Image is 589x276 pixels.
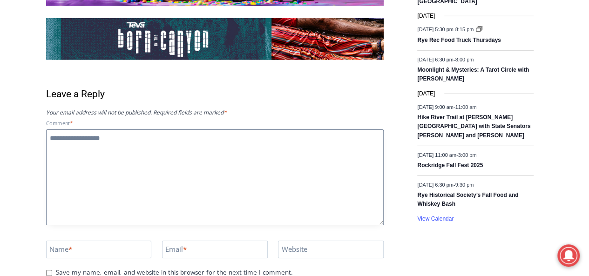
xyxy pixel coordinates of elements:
[417,27,475,33] time: -
[46,87,384,102] h3: Leave a Reply
[417,162,483,169] a: Rockridge Fall Fest 2025
[417,27,453,33] span: [DATE] 5:30 pm
[162,241,268,258] input: Email
[244,93,432,114] span: Intern @ [DOMAIN_NAME]
[455,105,476,110] span: 11:00 am
[417,37,501,44] a: Rye Rec Food Truck Thursdays
[46,241,152,258] input: Name
[455,27,474,33] span: 8:15 pm
[153,108,227,116] span: Required fields are marked
[417,12,435,20] time: [DATE]
[417,105,476,110] time: -
[417,182,453,188] span: [DATE] 6:30 pm
[417,153,476,158] time: -
[235,0,440,90] div: "We would have speakers with experience in local journalism speak to us about their experiences a...
[417,192,518,208] a: Rye Historical Society’s Fall Food and Whiskey Bash
[46,121,73,129] label: Comment
[282,245,307,257] label: Website
[278,241,384,258] input: Website
[417,89,435,98] time: [DATE]
[417,57,453,63] span: [DATE] 6:30 pm
[49,245,72,257] label: Name
[417,105,453,110] span: [DATE] 9:00 am
[455,57,474,63] span: 8:00 pm
[417,182,474,188] time: -
[455,182,474,188] span: 9:30 pm
[458,153,477,158] span: 3:00 pm
[417,67,529,83] a: Moonlight & Mysteries: A Tarot Circle with [PERSON_NAME]
[417,215,454,222] a: View Calendar
[165,245,187,257] label: Email
[417,114,530,140] a: Hike River Trail at [PERSON_NAME][GEOGRAPHIC_DATA] with State Senators [PERSON_NAME] and [PERSON_...
[417,57,474,63] time: -
[417,153,456,158] span: [DATE] 11:00 am
[46,108,152,116] span: Your email address will not be published.
[224,90,451,116] a: Intern @ [DOMAIN_NAME]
